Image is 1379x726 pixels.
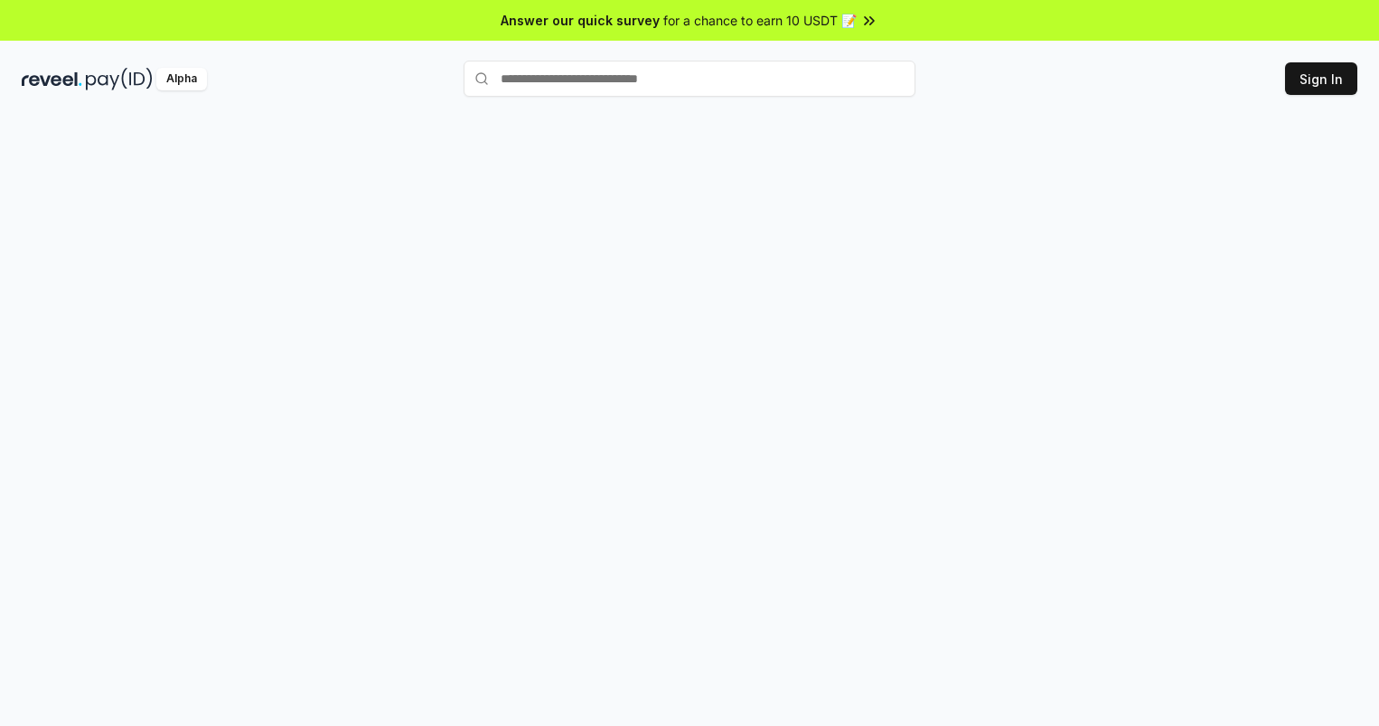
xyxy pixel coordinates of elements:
img: pay_id [86,68,153,90]
div: Alpha [156,68,207,90]
span: Answer our quick survey [501,11,660,30]
img: reveel_dark [22,68,82,90]
span: for a chance to earn 10 USDT 📝 [663,11,857,30]
button: Sign In [1285,62,1357,95]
